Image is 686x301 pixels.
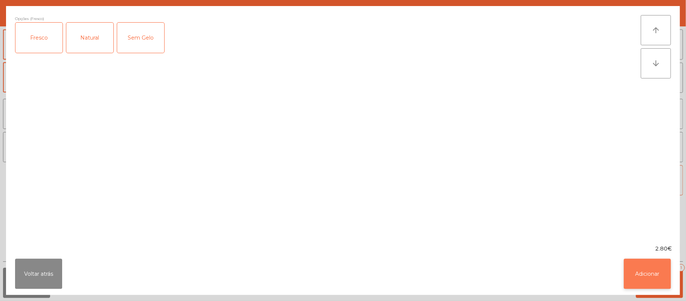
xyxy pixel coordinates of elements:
div: 2.80€ [6,245,680,253]
i: arrow_upward [651,26,660,35]
button: Voltar atrás [15,259,62,289]
button: arrow_upward [641,15,671,45]
span: Opções [15,15,29,22]
i: arrow_downward [651,59,660,68]
span: (Fresco) [30,15,44,22]
div: Fresco [15,23,63,53]
button: arrow_downward [641,48,671,78]
div: Sem Gelo [117,23,164,53]
button: Adicionar [624,259,671,289]
div: Natural [66,23,113,53]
